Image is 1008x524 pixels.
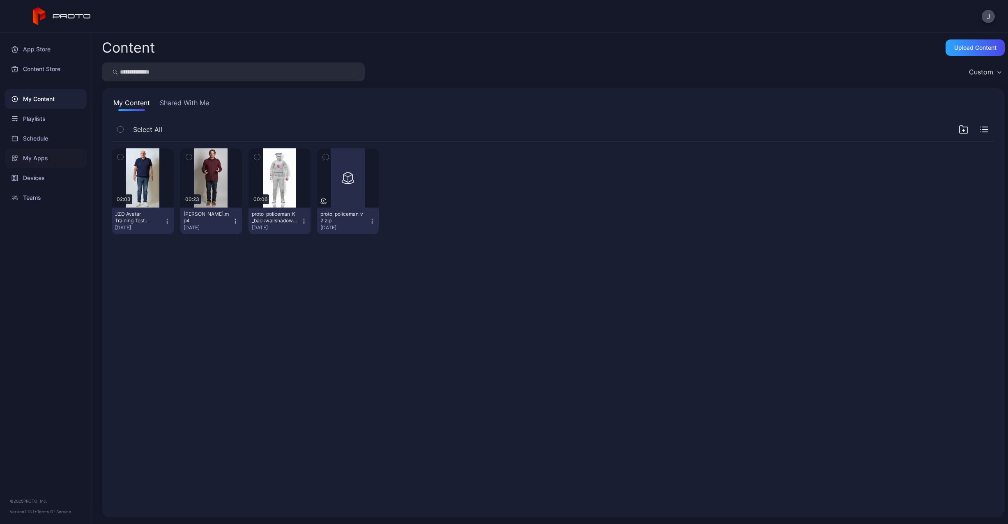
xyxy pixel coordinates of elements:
[115,211,160,224] div: JZD Avatar Training Test Large.mp4
[184,224,232,231] div: [DATE]
[10,498,82,504] div: © 2025 PROTO, Inc.
[37,509,71,514] a: Terms Of Service
[5,89,87,109] a: My Content
[969,68,993,76] div: Custom
[5,148,87,168] a: My Apps
[965,62,1005,81] button: Custom
[954,44,996,51] div: Upload Content
[102,41,155,55] div: Content
[317,208,379,234] button: proto_policeman_v2.zip[DATE]
[249,208,311,234] button: proto_policeman_K_backwallshadow_5.mp4[DATE]
[946,39,1005,56] button: Upload Content
[115,224,164,231] div: [DATE]
[5,109,87,129] a: Playlists
[5,168,87,188] a: Devices
[10,509,37,514] span: Version 1.13.1 •
[5,39,87,59] a: App Store
[5,59,87,79] a: Content Store
[180,208,242,234] button: [PERSON_NAME].mp4[DATE]
[252,224,301,231] div: [DATE]
[5,129,87,148] a: Schedule
[158,98,211,111] button: Shared With Me
[112,208,174,234] button: JZD Avatar Training Test Large.mp4[DATE]
[320,211,366,224] div: proto_policeman_v2.zip
[184,211,229,224] div: Ryan Proto.mp4
[320,224,369,231] div: [DATE]
[252,211,297,224] div: proto_policeman_K_backwallshadow_5.mp4
[112,98,152,111] button: My Content
[982,10,995,23] button: J
[5,188,87,208] a: Teams
[133,125,162,134] span: Select All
